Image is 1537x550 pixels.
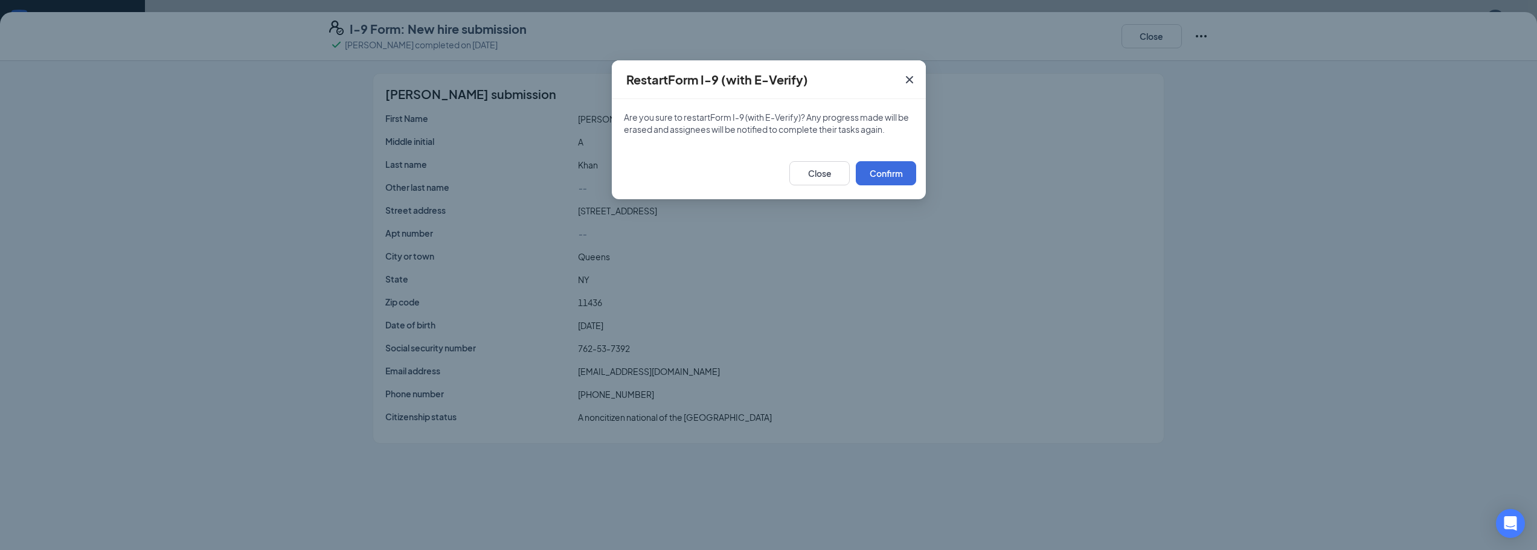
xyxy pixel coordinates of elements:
p: Are you sure to restart Form I-9 (with E-Verify) ? Any progress made will be erased and assignees... [624,111,914,135]
h4: Restart Form I-9 (with E-Verify) [626,71,808,88]
div: Open Intercom Messenger [1496,509,1525,538]
button: Close [789,161,850,185]
svg: Cross [902,72,917,87]
button: Confirm [856,161,916,185]
button: Close [893,60,926,99]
